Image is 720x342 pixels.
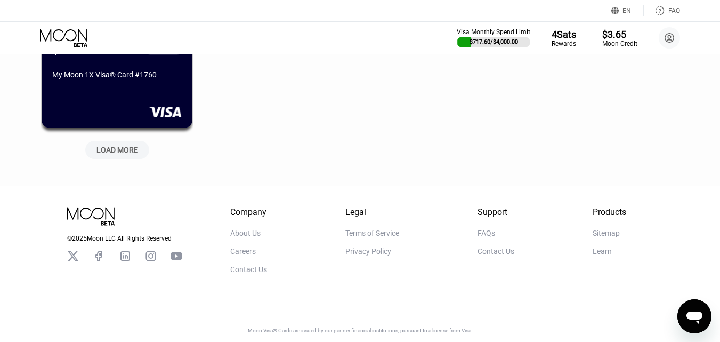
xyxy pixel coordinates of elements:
[593,247,612,256] div: Learn
[457,28,530,36] div: Visa Monthly Spend Limit
[77,137,157,159] div: LOAD MORE
[345,207,399,217] div: Legal
[67,235,182,242] div: © 2025 Moon LLC All Rights Reserved
[230,229,261,237] div: About Us
[52,70,182,79] div: My Moon 1X Visa® Card #1760
[552,29,576,47] div: 4SatsRewards
[345,247,391,256] div: Privacy Policy
[611,5,644,16] div: EN
[230,247,256,256] div: Careers
[602,40,637,47] div: Moon Credit
[552,29,576,40] div: 4 Sats
[478,247,514,256] div: Contact Us
[478,229,495,237] div: FAQs
[96,145,138,155] div: LOAD MORE
[552,40,576,47] div: Rewards
[478,207,514,217] div: Support
[668,7,680,14] div: FAQ
[593,229,620,237] div: Sitemap
[42,33,192,128] div: $5.00● ● ● ●5632My Moon 1X Visa® Card #1760
[345,229,399,237] div: Terms of Service
[470,38,518,45] div: $717.60 / $4,000.00
[677,299,711,333] iframe: Button to launch messaging window, conversation in progress
[602,29,637,47] div: $3.65Moon Credit
[622,7,631,14] div: EN
[230,207,267,217] div: Company
[593,207,626,217] div: Products
[230,265,267,274] div: Contact Us
[644,5,680,16] div: FAQ
[457,28,530,47] div: Visa Monthly Spend Limit$717.60/$4,000.00
[239,328,481,333] div: Moon Visa® Cards are issued by our partner financial institutions, pursuant to a license from Visa.
[602,29,637,40] div: $3.65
